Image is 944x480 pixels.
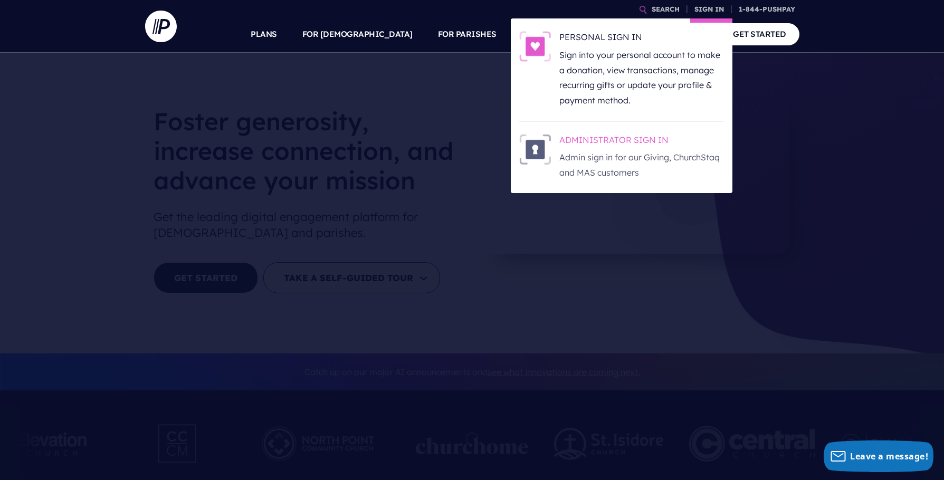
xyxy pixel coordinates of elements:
[302,16,413,53] a: FOR [DEMOGRAPHIC_DATA]
[559,150,724,180] p: Admin sign in for our Giving, ChurchStaq and MAS customers
[656,16,695,53] a: COMPANY
[559,31,724,47] h6: PERSONAL SIGN IN
[438,16,497,53] a: FOR PARISHES
[519,134,551,165] img: ADMINISTRATOR SIGN IN - Illustration
[519,31,551,62] img: PERSONAL SIGN IN - Illustration
[559,47,724,108] p: Sign into your personal account to make a donation, view transactions, manage recurring gifts or ...
[559,134,724,150] h6: ADMINISTRATOR SIGN IN
[519,31,724,108] a: PERSONAL SIGN IN - Illustration PERSONAL SIGN IN Sign into your personal account to make a donati...
[251,16,277,53] a: PLANS
[720,23,799,45] a: GET STARTED
[824,440,933,472] button: Leave a message!
[594,16,631,53] a: EXPLORE
[850,450,928,462] span: Leave a message!
[519,134,724,180] a: ADMINISTRATOR SIGN IN - Illustration ADMINISTRATOR SIGN IN Admin sign in for our Giving, ChurchSt...
[522,16,569,53] a: SOLUTIONS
